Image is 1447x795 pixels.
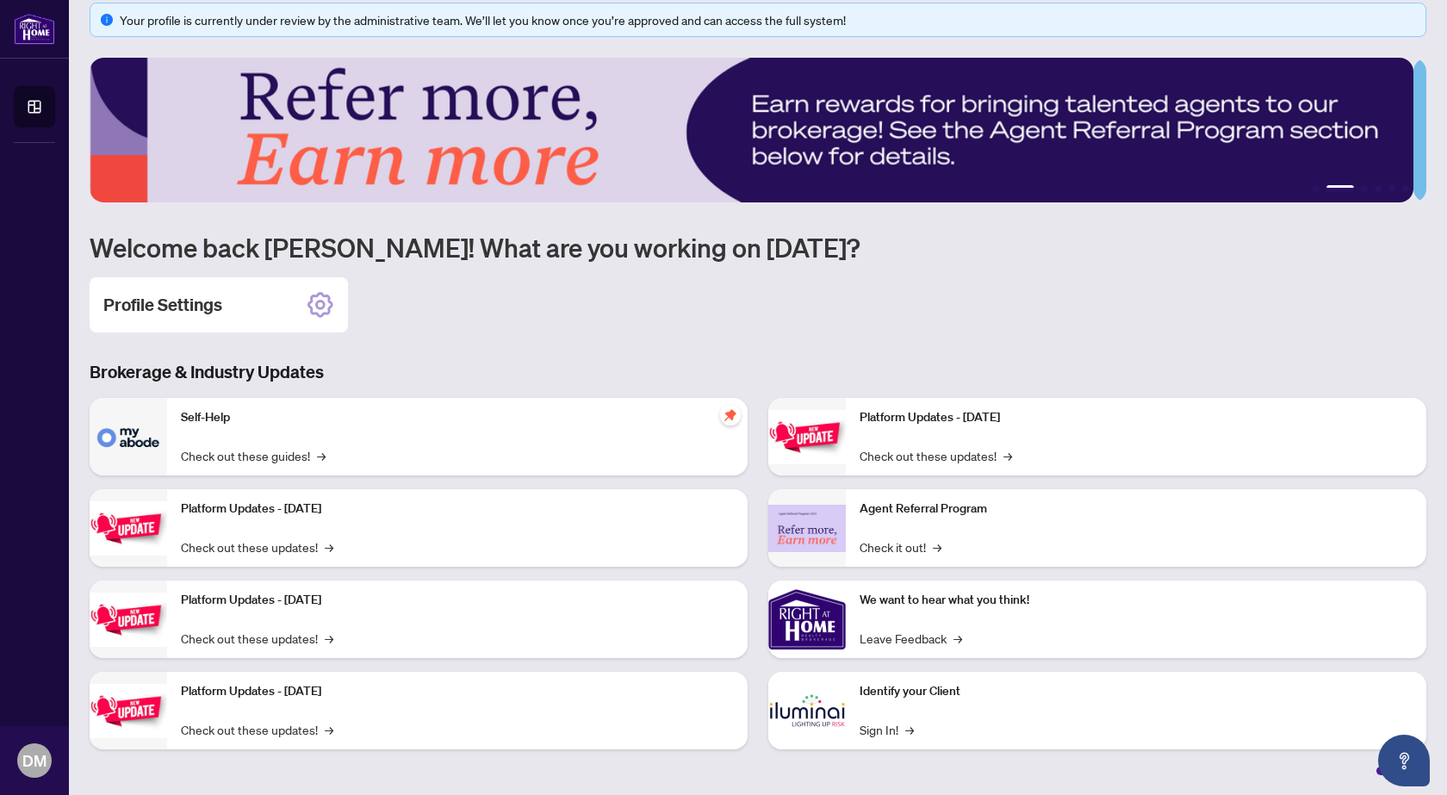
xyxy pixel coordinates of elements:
p: Platform Updates - [DATE] [860,408,1413,427]
p: We want to hear what you think! [860,591,1413,610]
img: Platform Updates - June 23, 2025 [768,410,846,464]
img: Identify your Client [768,672,846,749]
span: info-circle [101,14,113,26]
span: pushpin [720,405,741,425]
img: logo [14,13,55,45]
a: Sign In!→ [860,720,914,739]
button: Open asap [1378,735,1430,786]
a: Check out these updates!→ [860,446,1012,465]
button: 3 [1361,185,1368,192]
h2: Profile Settings [103,293,222,317]
span: → [933,537,941,556]
span: → [325,537,333,556]
h3: Brokerage & Industry Updates [90,360,1426,384]
img: Platform Updates - September 16, 2025 [90,501,167,556]
button: 6 [1402,185,1409,192]
a: Check out these updates!→ [181,537,333,556]
img: Platform Updates - July 21, 2025 [90,593,167,647]
span: DM [22,748,47,773]
img: Self-Help [90,398,167,475]
p: Self-Help [181,408,734,427]
button: 4 [1375,185,1382,192]
img: Slide 1 [90,58,1413,202]
p: Platform Updates - [DATE] [181,682,734,701]
a: Leave Feedback→ [860,629,962,648]
a: Check out these updates!→ [181,720,333,739]
button: 2 [1326,185,1354,192]
span: → [317,446,326,465]
p: Agent Referral Program [860,500,1413,519]
span: → [1003,446,1012,465]
span: → [325,629,333,648]
p: Platform Updates - [DATE] [181,591,734,610]
p: Platform Updates - [DATE] [181,500,734,519]
p: Identify your Client [860,682,1413,701]
a: Check out these guides!→ [181,446,326,465]
span: → [953,629,962,648]
div: Your profile is currently under review by the administrative team. We’ll let you know once you’re... [120,10,1415,29]
span: → [905,720,914,739]
img: Platform Updates - July 8, 2025 [90,684,167,738]
a: Check it out!→ [860,537,941,556]
img: We want to hear what you think! [768,581,846,658]
h1: Welcome back [PERSON_NAME]! What are you working on [DATE]? [90,231,1426,264]
img: Agent Referral Program [768,505,846,552]
button: 5 [1388,185,1395,192]
a: Check out these updates!→ [181,629,333,648]
button: 1 [1313,185,1320,192]
span: → [325,720,333,739]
